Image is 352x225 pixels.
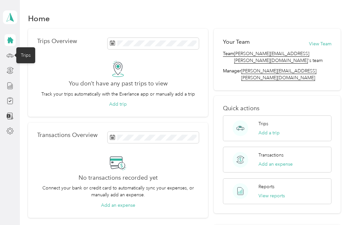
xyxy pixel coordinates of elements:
p: Trips [258,120,268,127]
h1: Home [28,15,50,22]
h2: You don’t have any past trips to view [69,80,168,87]
button: Add an expense [101,202,135,209]
iframe: Everlance-gr Chat Button Frame [315,188,352,225]
h2: No transactions recorded yet [79,174,158,181]
p: Connect your bank or credit card to automatically sync your expenses, or manually add an expense. [37,185,199,198]
button: Add trip [109,101,127,108]
button: View Team [309,40,331,47]
p: Transactions [258,152,284,158]
p: Track your trips automatically with the Everlance app or manually add a trip [41,91,195,97]
p: Reports [258,183,274,190]
button: Add an expense [258,161,293,168]
button: Add a trip [258,129,280,136]
div: Trips [16,47,35,63]
span: Manager [223,67,241,81]
p: Trips Overview [37,38,77,45]
p: Quick actions [223,105,332,112]
p: Transactions Overview [37,132,97,139]
button: View reports [258,192,285,199]
span: 's team [234,50,332,64]
h2: Your Team [223,38,250,46]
